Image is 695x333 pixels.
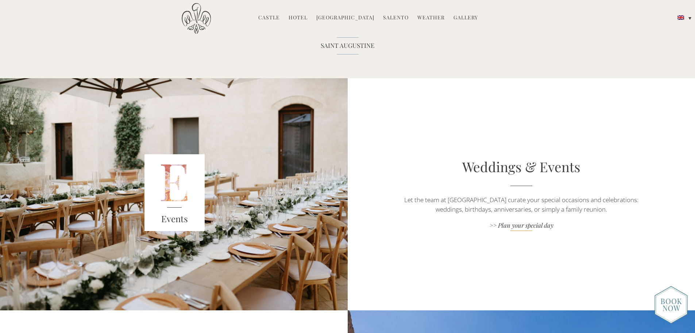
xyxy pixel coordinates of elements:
[144,212,205,226] h3: Events
[462,158,580,175] a: Weddings & Events
[289,14,308,22] a: Hotel
[258,14,280,22] a: Castle
[144,154,205,231] img: E_red.png
[453,14,478,22] a: Gallery
[182,3,211,34] img: Castello di Ugento
[417,14,445,22] a: Weather
[316,14,374,22] a: [GEOGRAPHIC_DATA]
[655,286,688,324] img: new-booknow.png
[399,221,643,231] a: >> Plan your special day
[383,14,409,22] a: Salento
[677,15,684,20] img: English
[399,195,643,214] p: Let the team at [GEOGRAPHIC_DATA] curate your special occasions and celebrations: weddings, birth...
